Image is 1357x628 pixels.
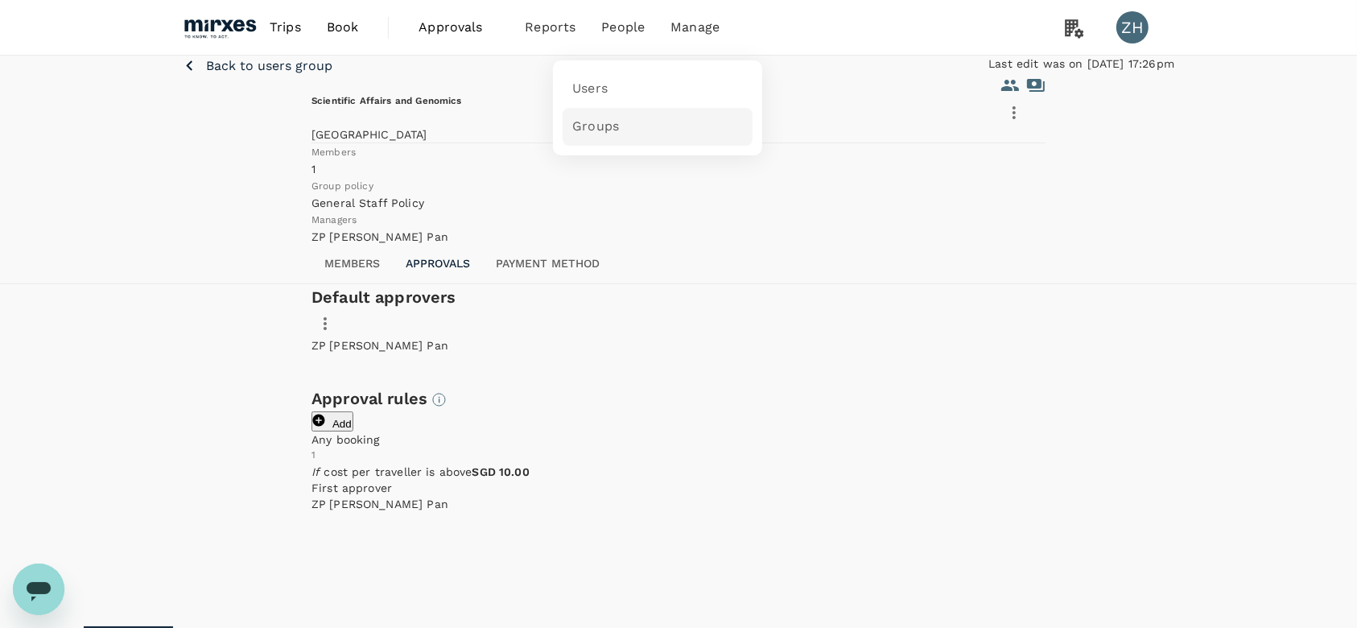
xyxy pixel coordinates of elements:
a: Groups [563,108,753,146]
span: Book [327,18,359,37]
a: Users [563,70,753,108]
i: If [311,465,320,478]
button: Approvals [393,245,483,283]
div: 1 [311,448,1046,464]
button: Back to users group [183,56,332,76]
span: Managers [311,214,357,225]
span: Trips [270,18,301,37]
img: Mirxes Pte Ltd [183,10,257,45]
div: ZH [1116,11,1149,43]
span: Manage [670,18,720,37]
h5: Scientific Affairs and Genomics [311,94,462,108]
span: Group policy [311,180,373,192]
p: [PERSON_NAME] Pan [329,496,448,512]
span: Reports [525,18,575,37]
span: Last edit was on [DATE] 17:26pm [988,57,1174,70]
button: Add [311,411,353,432]
span: Approvals [419,18,499,37]
p: cost per traveller is above [311,464,1046,480]
button: Payment method [483,245,613,283]
p: 1 [311,161,1046,177]
b: SGD 10.00 [472,465,530,478]
div: ZP [311,496,326,512]
p: Any booking [311,432,1046,448]
p: [PERSON_NAME] Pan [329,229,448,245]
span: Groups [572,118,619,136]
p: [GEOGRAPHIC_DATA] [311,126,1046,143]
button: Members [311,245,393,283]
span: People [601,18,645,37]
h6: Approval rules [311,386,1046,411]
p: Back to users group [206,56,332,76]
div: ZP [311,229,326,245]
div: ZP [311,337,326,353]
p: First approver [311,480,1046,496]
iframe: Button to launch messaging window [13,564,64,615]
span: Members [311,147,356,158]
span: Users [572,80,608,98]
p: General Staff Policy [311,195,1046,211]
p: [PERSON_NAME] Pan [329,337,448,353]
h6: Default approvers [311,284,1046,310]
